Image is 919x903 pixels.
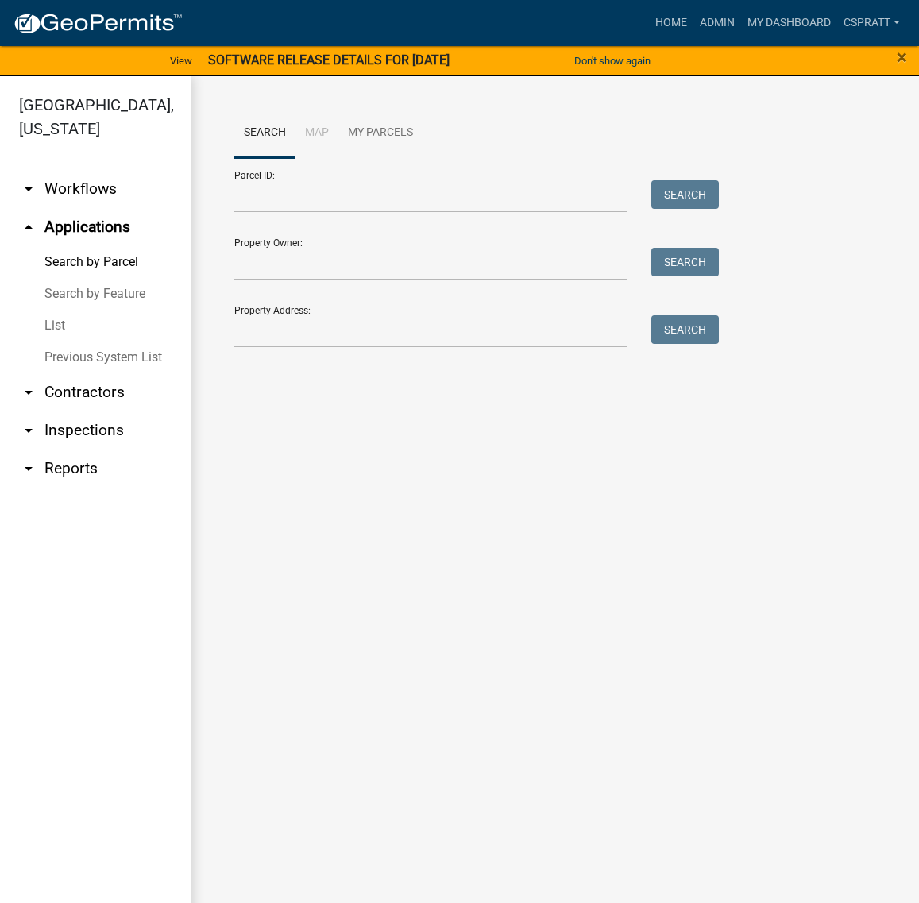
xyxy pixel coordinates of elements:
a: Home [649,8,693,38]
i: arrow_drop_up [19,218,38,237]
i: arrow_drop_down [19,179,38,199]
i: arrow_drop_down [19,421,38,440]
a: cspratt [837,8,906,38]
a: Admin [693,8,741,38]
strong: SOFTWARE RELEASE DETAILS FOR [DATE] [208,52,450,68]
button: Search [651,248,719,276]
button: Search [651,315,719,344]
button: Search [651,180,719,209]
a: My Parcels [338,108,423,159]
button: Close [897,48,907,67]
a: My Dashboard [741,8,837,38]
span: × [897,46,907,68]
a: Search [234,108,295,159]
i: arrow_drop_down [19,383,38,402]
button: Don't show again [568,48,657,74]
i: arrow_drop_down [19,459,38,478]
a: View [164,48,199,74]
